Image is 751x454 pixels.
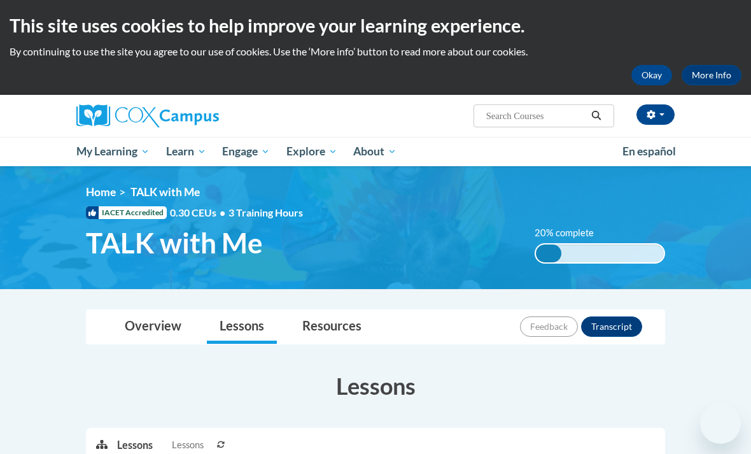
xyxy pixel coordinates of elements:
span: 3 Training Hours [228,206,303,218]
a: Overview [112,310,194,344]
button: Search [587,108,606,124]
a: Engage [214,137,278,166]
button: Okay [631,65,672,85]
span: En español [622,145,676,158]
input: Search Courses [485,108,587,124]
a: Explore [278,137,346,166]
a: Home [86,185,116,199]
p: By continuing to use the site you agree to our use of cookies. Use the ‘More info’ button to read... [10,45,741,59]
button: Transcript [581,316,642,337]
img: Cox Campus [76,104,219,127]
a: En español [614,138,684,165]
span: TALK with Me [130,185,200,199]
span: Lessons [172,438,204,452]
span: Learn [166,144,206,159]
iframe: Button to launch messaging window [700,403,741,444]
span: About [353,144,397,159]
a: Resources [290,310,374,344]
label: 20% complete [535,226,608,240]
h2: This site uses cookies to help improve your learning experience. [10,13,741,38]
a: More Info [682,65,741,85]
span: Explore [286,144,337,159]
h3: Lessons [86,370,665,402]
span: My Learning [76,144,150,159]
a: My Learning [68,137,158,166]
a: Cox Campus [76,104,263,127]
span: Engage [222,144,270,159]
div: 20% complete [536,245,561,262]
span: 0.30 CEUs [170,206,228,220]
span: TALK with Me [86,226,263,260]
a: About [346,137,405,166]
a: Lessons [207,310,277,344]
a: Learn [158,137,214,166]
p: Lessons [117,438,153,452]
span: IACET Accredited [86,206,167,219]
div: Main menu [67,137,684,166]
button: Account Settings [636,104,675,125]
button: Feedback [520,316,578,337]
span: • [220,206,225,218]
